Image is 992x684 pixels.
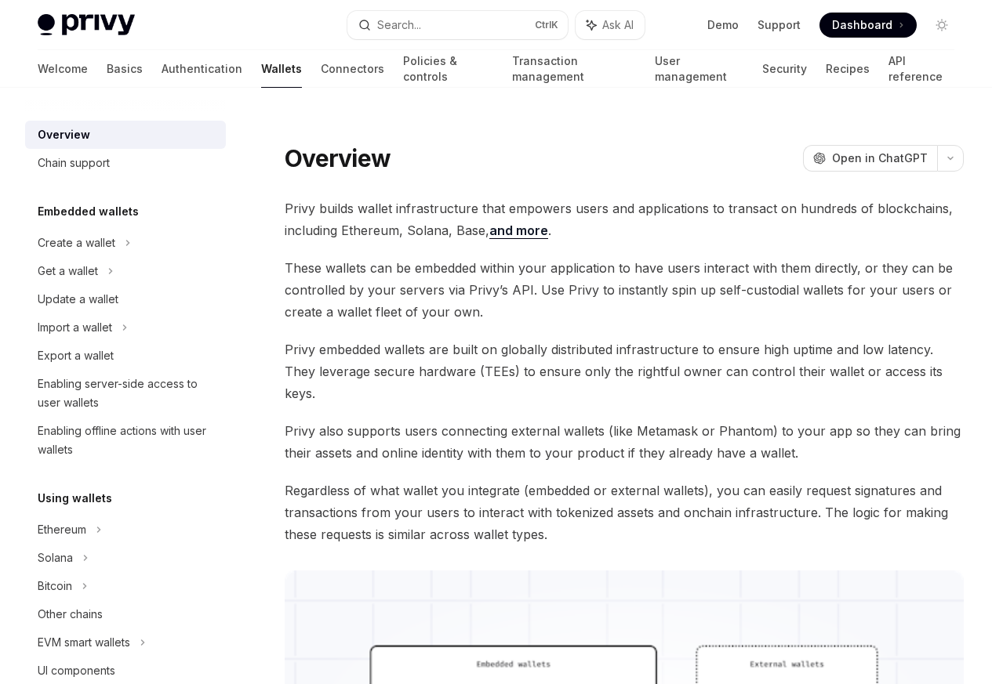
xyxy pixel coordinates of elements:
button: Ask AI [576,11,645,39]
div: EVM smart wallets [38,633,130,652]
h1: Overview [285,144,391,172]
button: Open in ChatGPT [803,145,937,172]
a: Support [758,17,801,33]
a: Enabling offline actions with user wallets [25,417,226,464]
a: API reference [888,50,954,88]
span: Privy embedded wallets are built on globally distributed infrastructure to ensure high uptime and... [285,338,964,404]
a: Chain support [25,149,226,177]
a: Enabling server-side access to user wallets [25,370,226,417]
a: Export a wallet [25,342,226,370]
span: Open in ChatGPT [832,150,928,166]
span: Ask AI [602,17,634,33]
div: Solana [38,548,73,567]
h5: Using wallets [38,489,112,508]
a: Authentication [162,50,242,88]
a: Transaction management [512,50,637,88]
span: Dashboard [832,17,892,33]
button: Search...CtrlK [347,11,568,39]
div: Chain support [38,154,110,172]
span: These wallets can be embedded within your application to have users interact with them directly, ... [285,257,964,323]
div: Create a wallet [38,233,115,252]
span: Privy also supports users connecting external wallets (like Metamask or Phantom) to your app so t... [285,420,964,464]
h5: Embedded wallets [38,202,139,221]
a: Wallets [261,50,302,88]
a: and more [489,223,548,239]
div: Import a wallet [38,318,112,337]
a: Update a wallet [25,285,226,313]
div: Bitcoin [38,577,72,595]
div: Search... [377,16,421,34]
div: UI components [38,661,115,680]
a: Overview [25,121,226,149]
button: Toggle dark mode [929,13,954,38]
a: Security [762,50,807,88]
span: Regardless of what wallet you integrate (embedded or external wallets), you can easily request si... [285,480,964,545]
div: Enabling offline actions with user wallets [38,422,216,459]
div: Export a wallet [38,346,114,365]
a: Policies & controls [403,50,493,88]
div: Other chains [38,605,103,624]
a: Welcome [38,50,88,88]
a: Other chains [25,600,226,628]
span: Privy builds wallet infrastructure that empowers users and applications to transact on hundreds o... [285,197,964,241]
div: Get a wallet [38,262,98,280]
span: Ctrl K [535,19,558,31]
div: Update a wallet [38,290,118,309]
a: Basics [107,50,143,88]
a: Connectors [321,50,384,88]
a: Dashboard [819,13,917,38]
img: light logo [38,14,135,36]
a: Demo [707,17,739,33]
div: Enabling server-side access to user wallets [38,375,216,412]
div: Overview [38,125,90,144]
a: Recipes [826,50,870,88]
a: User management [655,50,743,88]
div: Ethereum [38,520,86,539]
